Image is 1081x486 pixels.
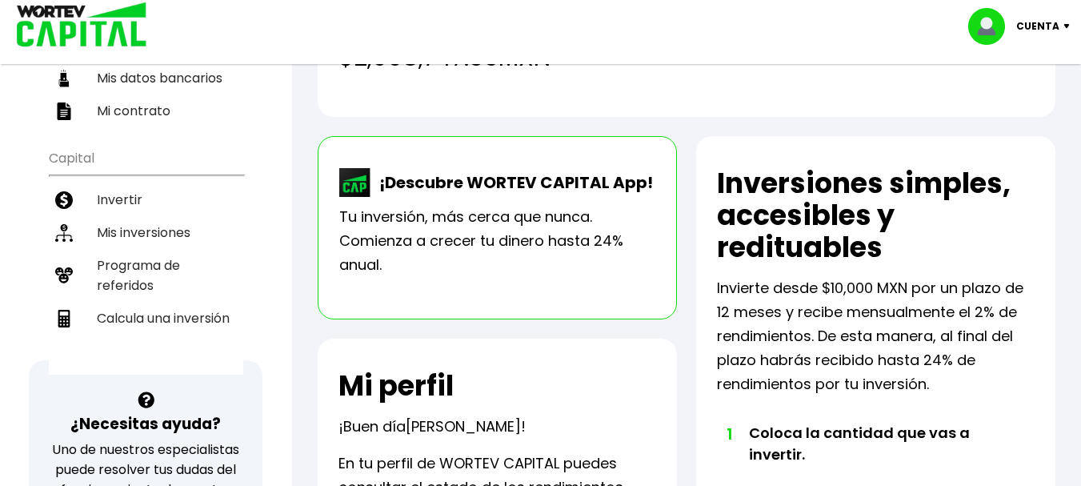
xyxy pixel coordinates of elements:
[339,168,371,197] img: wortev-capital-app-icon
[55,191,73,209] img: invertir-icon.b3b967d7.svg
[49,249,243,302] a: Programa de referidos
[717,167,1035,263] h2: Inversiones simples, accesibles y redituables
[49,302,243,335] a: Calcula una inversión
[1016,14,1059,38] p: Cuenta
[717,276,1035,396] p: Invierte desde $10,000 MXN por un plazo de 12 meses y recibe mensualmente el 2% de rendimientos. ...
[55,224,73,242] img: inversiones-icon.6695dc30.svg
[49,94,243,127] a: Mi contrato
[371,171,653,195] p: ¡Descubre WORTEV CAPITAL App!
[1059,24,1081,29] img: icon-down
[338,370,454,402] h2: Mi perfil
[338,415,526,439] p: ¡Buen día !
[406,416,521,436] span: [PERSON_NAME]
[49,62,243,94] a: Mis datos bancarios
[55,102,73,120] img: contrato-icon.f2db500c.svg
[49,140,243,375] ul: Capital
[49,216,243,249] a: Mis inversiones
[968,8,1016,45] img: profile-image
[339,205,655,277] p: Tu inversión, más cerca que nunca. Comienza a crecer tu dinero hasta 24% anual.
[55,70,73,87] img: datos-icon.10cf9172.svg
[55,310,73,327] img: calculadora-icon.17d418c4.svg
[49,183,243,216] a: Invertir
[70,412,221,436] h3: ¿Necesitas ayuda?
[725,422,733,446] span: 1
[55,267,73,284] img: recomiendanos-icon.9b8e9327.svg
